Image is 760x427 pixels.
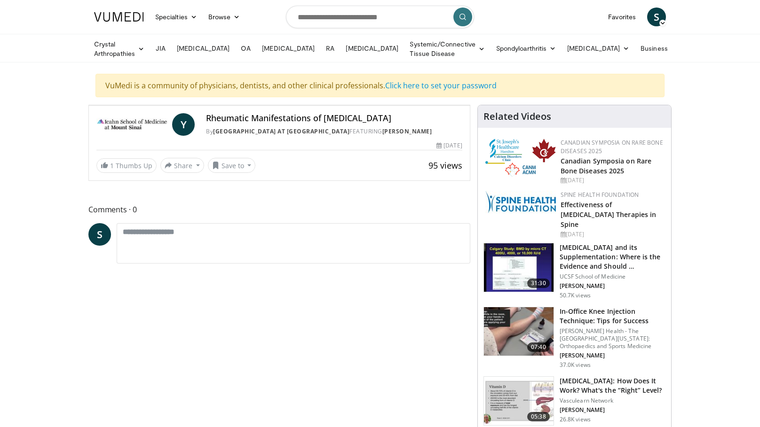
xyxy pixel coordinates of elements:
video-js: Video Player [89,105,470,106]
input: Search topics, interventions [286,6,474,28]
a: S [647,8,666,26]
a: Spondyloarthritis [491,39,562,58]
a: [GEOGRAPHIC_DATA] at [GEOGRAPHIC_DATA] [213,127,349,135]
button: Share [160,158,204,173]
a: Canadian Symposia on Rare Bone Diseases 2025 [561,139,663,155]
a: Favorites [602,8,641,26]
a: 1 Thumbs Up [96,158,157,173]
a: Systemic/Connective Tissue Disease [404,39,490,58]
p: 26.8K views [560,416,591,423]
div: [DATE] [561,230,664,239]
a: Specialties [150,8,203,26]
a: 05:38 [MEDICAL_DATA]: How Does It Work? What's the “Right” Level? Vasculearn Network [PERSON_NAME... [483,376,665,426]
img: 4bb25b40-905e-443e-8e37-83f056f6e86e.150x105_q85_crop-smart_upscale.jpg [484,243,554,292]
a: 07:40 In-Office Knee Injection Technique: Tips for Success [PERSON_NAME] Health - The [GEOGRAPHIC... [483,307,665,369]
img: 9b54ede4-9724-435c-a780-8950048db540.150x105_q85_crop-smart_upscale.jpg [484,307,554,356]
p: UCSF School of Medicine [560,273,665,280]
span: 95 views [428,160,462,171]
span: 31:30 [527,279,550,288]
a: [MEDICAL_DATA] [340,39,404,58]
span: Comments 0 [88,203,470,216]
p: 37.0K views [560,361,591,369]
p: [PERSON_NAME] [560,352,665,359]
a: S [88,223,111,246]
a: RA [320,39,340,58]
h3: [MEDICAL_DATA] and its Supplementation: Where is the Evidence and Should … [560,243,665,271]
h4: Rheumatic Manifestations of [MEDICAL_DATA] [206,113,462,124]
img: 8daf03b8-df50-44bc-88e2-7c154046af55.150x105_q85_crop-smart_upscale.jpg [484,377,554,426]
h4: Related Videos [483,111,551,122]
img: Icahn School of Medicine at Mount Sinai [96,113,168,136]
div: [DATE] [436,141,462,150]
button: Save to [208,158,256,173]
div: VuMedi is a community of physicians, dentists, and other clinical professionals. [95,74,665,97]
span: 1 [110,161,114,170]
a: [MEDICAL_DATA] [171,39,235,58]
a: Canadian Symposia on Rare Bone Diseases 2025 [561,156,652,175]
img: VuMedi Logo [94,12,144,22]
a: JIA [150,39,171,58]
p: [PERSON_NAME] [560,282,665,290]
a: Business [635,39,683,58]
a: 31:30 [MEDICAL_DATA] and its Supplementation: Where is the Evidence and Should … UCSF School of M... [483,243,665,299]
a: [MEDICAL_DATA] [256,39,320,58]
a: Click here to set your password [385,80,497,91]
div: [DATE] [561,176,664,185]
a: Y [172,113,195,136]
a: Spine Health Foundation [561,191,639,199]
span: 05:38 [527,412,550,421]
a: Browse [203,8,246,26]
p: [PERSON_NAME] [560,406,665,414]
img: 57d53db2-a1b3-4664-83ec-6a5e32e5a601.png.150x105_q85_autocrop_double_scale_upscale_version-0.2.jpg [485,191,556,213]
a: [PERSON_NAME] [382,127,432,135]
a: OA [235,39,256,58]
p: 50.7K views [560,292,591,299]
a: Effectiveness of [MEDICAL_DATA] Therapies in Spine [561,200,657,229]
div: By FEATURING [206,127,462,136]
a: Crystal Arthropathies [88,39,150,58]
img: 59b7dea3-8883-45d6-a110-d30c6cb0f321.png.150x105_q85_autocrop_double_scale_upscale_version-0.2.png [485,139,556,177]
h3: [MEDICAL_DATA]: How Does It Work? What's the “Right” Level? [560,376,665,395]
p: Vasculearn Network [560,397,665,404]
p: [PERSON_NAME] Health - The [GEOGRAPHIC_DATA][US_STATE]: Orthopaedics and Sports Medicine [560,327,665,350]
h3: In-Office Knee Injection Technique: Tips for Success [560,307,665,326]
a: [MEDICAL_DATA] [562,39,635,58]
span: 07:40 [527,342,550,352]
